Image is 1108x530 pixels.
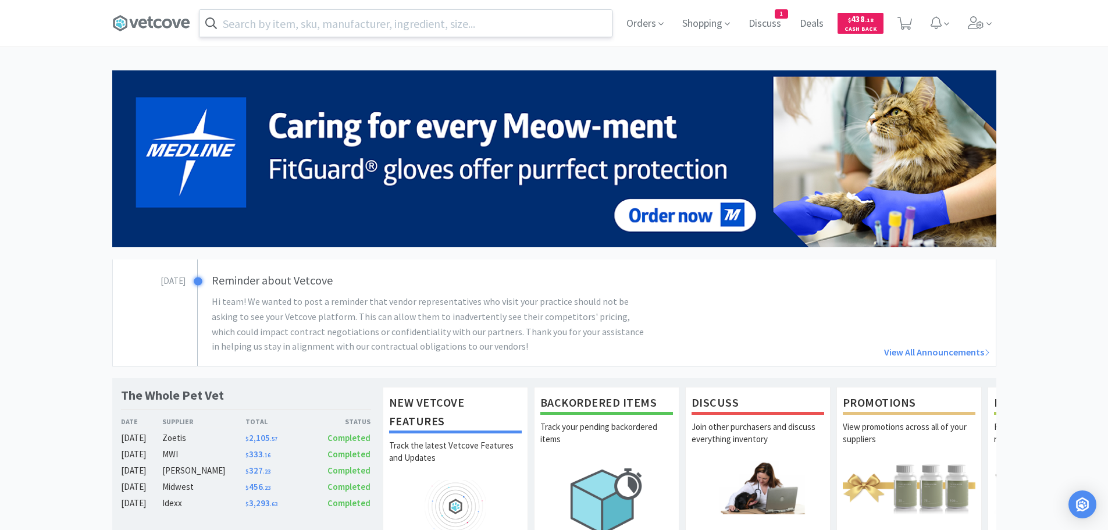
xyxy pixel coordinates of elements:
p: Track the latest Vetcove Features and Updates [389,439,522,480]
p: View promotions across all of your suppliers [843,421,975,461]
div: Open Intercom Messenger [1068,490,1096,518]
h1: Discuss [692,393,824,415]
p: Track your pending backordered items [540,421,673,461]
img: 5b85490d2c9a43ef9873369d65f5cc4c_481.png [112,70,996,247]
a: [DATE]Idexx$3,293.63Completed [121,496,371,510]
div: Idexx [162,496,245,510]
span: 333 [245,449,270,460]
h3: [DATE] [113,271,186,288]
div: Total [245,416,308,427]
span: $ [245,484,249,492]
span: Completed [327,481,370,492]
span: $ [848,16,851,24]
h1: New Vetcove Features [389,393,522,433]
p: Hi team! We wanted to post a reminder that vendor representatives who visit your practice should ... [212,294,653,354]
span: . 18 [865,16,874,24]
a: View All Announcements [707,345,990,360]
span: 327 [245,465,270,476]
a: [DATE][PERSON_NAME]$327.23Completed [121,464,371,478]
span: $ [245,451,249,459]
span: Completed [327,497,370,508]
span: 456 [245,481,270,492]
div: Zoetis [162,431,245,445]
span: $ [245,468,249,475]
h1: Backordered Items [540,393,673,415]
span: . 57 [270,435,277,443]
div: [PERSON_NAME] [162,464,245,478]
a: [DATE]MWI$333.16Completed [121,447,371,461]
input: Search by item, sku, manufacturer, ingredient, size... [199,10,612,37]
span: 2,105 [245,432,277,443]
a: [DATE]Midwest$456.23Completed [121,480,371,494]
span: 3,293 [245,497,277,508]
span: $ [245,500,249,508]
div: [DATE] [121,464,163,478]
a: Deals [795,19,828,29]
div: [DATE] [121,480,163,494]
img: hero_discuss.png [692,461,824,514]
span: Completed [327,432,370,443]
div: Midwest [162,480,245,494]
span: Cash Back [845,26,877,34]
p: Join other purchasers and discuss everything inventory [692,421,824,461]
span: Completed [327,449,370,460]
h3: Reminder about Vetcove [212,271,701,290]
span: 438 [848,13,874,24]
a: Discuss1 [744,19,786,29]
div: Date [121,416,163,427]
div: Status [308,416,371,427]
div: MWI [162,447,245,461]
a: $438.18Cash Back [838,8,883,39]
span: . 23 [263,468,270,475]
div: [DATE] [121,431,163,445]
div: [DATE] [121,447,163,461]
span: . 23 [263,484,270,492]
h1: Promotions [843,393,975,415]
span: Completed [327,465,370,476]
div: [DATE] [121,496,163,510]
h1: The Whole Pet Vet [121,387,224,404]
img: hero_promotions.png [843,461,975,514]
span: . 63 [270,500,277,508]
span: $ [245,435,249,443]
div: Supplier [162,416,245,427]
span: . 16 [263,451,270,459]
a: [DATE]Zoetis$2,105.57Completed [121,431,371,445]
span: 1 [775,10,788,18]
